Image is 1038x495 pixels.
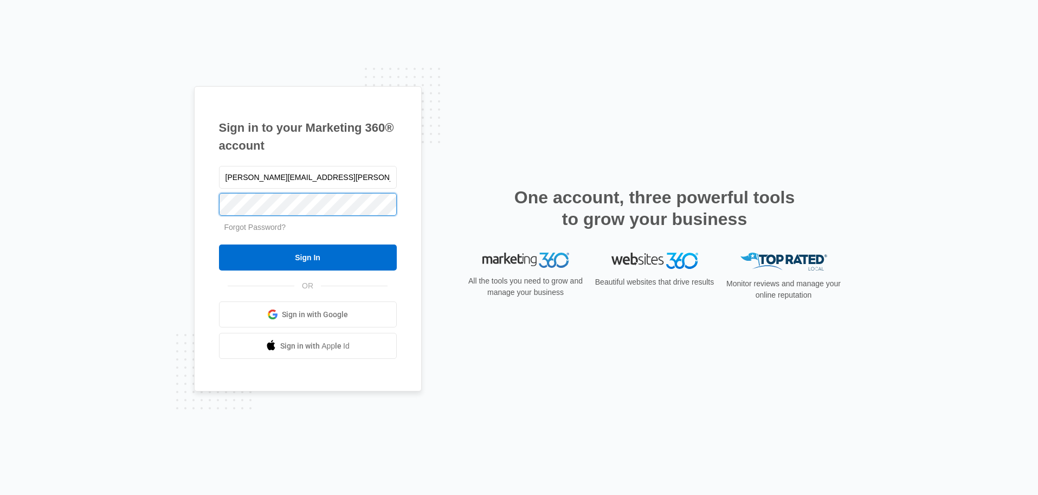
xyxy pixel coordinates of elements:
a: Sign in with Apple Id [219,333,397,359]
span: OR [294,280,321,292]
p: All the tools you need to grow and manage your business [465,275,586,298]
img: Marketing 360 [482,253,569,268]
img: Top Rated Local [740,253,827,271]
p: Beautiful websites that drive results [594,277,715,288]
span: Sign in with Google [282,309,348,320]
h2: One account, three powerful tools to grow your business [511,187,798,230]
a: Forgot Password? [224,223,286,232]
img: Websites 360 [611,253,698,268]
span: Sign in with Apple Id [280,340,350,352]
p: Monitor reviews and manage your online reputation [723,278,844,301]
a: Sign in with Google [219,301,397,327]
input: Email [219,166,397,189]
input: Sign In [219,245,397,271]
h1: Sign in to your Marketing 360® account [219,119,397,155]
